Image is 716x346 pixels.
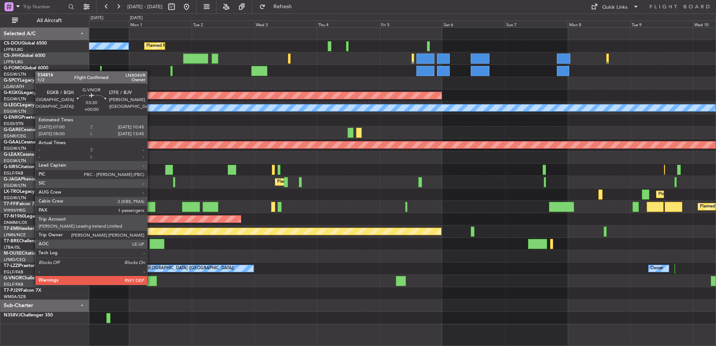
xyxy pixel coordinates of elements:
a: G-LEAXCessna Citation XLS [4,152,61,157]
div: Sun 31 [66,21,129,27]
button: All Aircraft [8,15,81,27]
span: G-SIRS [4,165,18,169]
div: Planned Maint Dusseldorf [658,189,707,200]
a: T7-PJ29Falcon 7X [4,288,41,293]
span: CS-DOU [4,41,21,46]
div: Sun 7 [505,21,567,27]
span: G-KGKG [4,91,21,95]
a: VHHH/HKG [4,207,26,213]
a: T7-LZZIPraetor 600 [4,264,44,268]
div: [DATE] [130,15,143,21]
a: EGLF/FAB [4,170,23,176]
a: EGGW/LTN [4,72,26,77]
div: Mon 8 [568,21,630,27]
a: EGGW/LTN [4,158,26,164]
span: G-JAGA [4,177,21,182]
span: CS-JHH [4,54,20,58]
span: G-VNOR [4,276,22,280]
a: DNMM/LOS [4,220,27,225]
a: EGGW/LTN [4,146,26,151]
span: T7-LZZI [4,264,19,268]
a: EGLF/FAB [4,269,23,275]
a: LTBA/ISL [4,245,21,250]
a: EGLF/FAB [4,282,23,287]
div: Sat 6 [442,21,505,27]
span: M-OUSE [4,251,22,256]
a: LX-TROLegacy 650 [4,189,44,194]
div: Mon 1 [129,21,191,27]
a: EGSS/STN [4,121,24,127]
span: G-ENRG [4,115,21,120]
a: WMSA/SZB [4,294,26,300]
a: G-GAALCessna Citation XLS+ [4,140,66,145]
span: G-LEGC [4,103,20,107]
span: T7-PJ29 [4,288,21,293]
div: Owner [650,263,663,274]
a: T7-N1960Legacy 650 [4,214,49,219]
span: G-GARE [4,128,21,132]
a: G-JAGAPhenom 300 [4,177,47,182]
span: T7-EMI [4,227,18,231]
a: LFMD/CEQ [4,257,25,262]
span: G-SPCY [4,78,20,83]
a: EGGW/LTN [4,109,26,114]
a: T7-EMIHawker 900XP [4,227,49,231]
span: Refresh [267,4,298,9]
a: G-SIRSCitation Excel [4,165,47,169]
a: LFPB/LBG [4,59,23,65]
span: T7-FFI [4,202,17,206]
input: Trip Number [23,1,66,12]
div: Tue 2 [192,21,254,27]
span: T7-BRE [4,239,19,243]
div: Planned Maint [GEOGRAPHIC_DATA] ([GEOGRAPHIC_DATA]) [146,40,264,52]
a: G-LEGCLegacy 600 [4,103,44,107]
a: LGAV/ATH [4,84,24,89]
a: N358VJChallenger 350 [4,313,53,318]
div: Tue 9 [630,21,693,27]
a: EGGW/LTN [4,96,26,102]
div: Quick Links [602,4,628,11]
a: T7-FFIFalcon 7X [4,202,37,206]
span: T7-N1960 [4,214,25,219]
span: LX-TRO [4,189,20,194]
div: Fri 5 [380,21,442,27]
a: T7-BREChallenger 604 [4,239,51,243]
a: G-SPCYLegacy 650 [4,78,44,83]
a: EGGW/LTN [4,195,26,201]
a: G-VNORChallenger 650 [4,276,54,280]
a: LFPB/LBG [4,47,23,52]
div: Thu 4 [317,21,379,27]
button: Refresh [256,1,301,13]
a: G-ENRGPraetor 600 [4,115,46,120]
div: Owner [GEOGRAPHIC_DATA] ([GEOGRAPHIC_DATA]) [131,263,234,274]
span: N358VJ [4,313,21,318]
span: G-FOMO [4,66,23,70]
a: EGGW/LTN [4,183,26,188]
a: G-KGKGLegacy 600 [4,91,45,95]
span: All Aircraft [19,18,79,23]
button: Quick Links [587,1,643,13]
span: [DATE] - [DATE] [127,3,163,10]
a: M-OUSECitation Mustang [4,251,58,256]
a: CS-DOUGlobal 6500 [4,41,47,46]
div: [DATE] [91,15,103,21]
a: G-GARECessna Citation XLS+ [4,128,66,132]
a: CS-JHHGlobal 6000 [4,54,45,58]
div: Wed 3 [254,21,317,27]
div: Planned Maint [GEOGRAPHIC_DATA] ([GEOGRAPHIC_DATA]) [277,176,395,188]
a: G-FOMOGlobal 6000 [4,66,48,70]
span: G-GAAL [4,140,21,145]
a: EGNR/CEG [4,133,26,139]
a: LFMN/NCE [4,232,26,238]
span: G-LEAX [4,152,20,157]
